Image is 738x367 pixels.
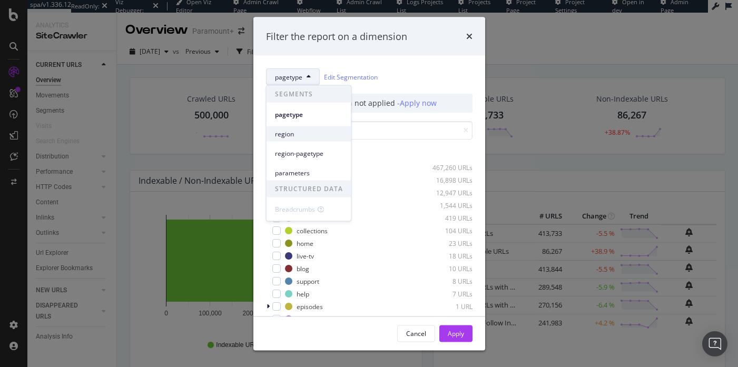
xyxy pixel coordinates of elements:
div: 16,898 URLs [421,175,473,184]
div: blog [297,264,309,273]
div: times [466,29,473,43]
span: SEGMENTS [267,86,351,103]
span: pagetype [275,110,343,119]
div: help [297,289,309,298]
div: modal [253,17,485,350]
div: support [297,276,319,285]
div: 7 URLs [421,289,473,298]
div: 12,947 URLs [421,188,473,197]
div: home [297,239,313,247]
span: pagetype [275,72,302,81]
input: Search [266,121,473,140]
span: STRUCTURED DATA [267,181,351,197]
div: collections [297,226,328,235]
span: region-pagetype [275,148,343,158]
div: 10 URLs [421,264,473,273]
span: parameters [275,168,343,177]
div: Filter the report on a dimension [266,29,407,43]
div: 1 URL [421,302,473,311]
div: 1 URL [421,314,473,323]
div: signin-up [297,314,323,323]
div: 23 URLs [421,239,473,247]
a: Edit Segmentation [324,71,378,82]
div: episodes [297,302,323,311]
button: pagetype [266,68,320,85]
button: Cancel [397,325,435,342]
div: Cancel [406,329,426,338]
div: 18 URLs [421,251,473,260]
div: 8 URLs [421,276,473,285]
div: 419 URLs [421,213,473,222]
div: 1,544 URLs [421,201,473,210]
div: Apply [448,329,464,338]
div: Select all data available [266,148,473,157]
button: Apply [439,325,473,342]
div: - Apply now [397,98,437,108]
span: region [275,129,343,138]
div: 467,260 URLs [421,163,473,172]
div: 104 URLs [421,226,473,235]
div: live-tv [297,251,314,260]
div: Breadcrumbs [275,204,324,214]
div: Open Intercom Messenger [702,331,727,356]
